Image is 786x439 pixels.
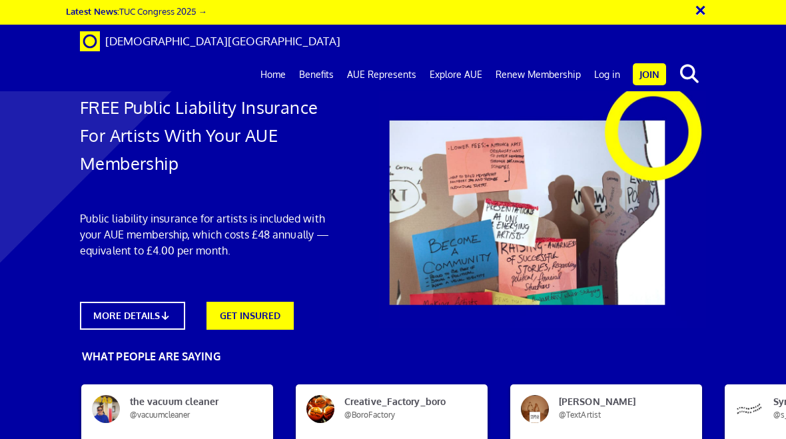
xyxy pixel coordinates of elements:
[130,410,190,420] span: @vacuumcleaner
[549,395,677,422] span: [PERSON_NAME]
[80,93,329,177] h1: FREE Public Liability Insurance For Artists With Your AUE Membership
[66,5,119,17] strong: Latest News:
[70,25,350,58] a: Brand [DEMOGRAPHIC_DATA][GEOGRAPHIC_DATA]
[66,5,207,17] a: Latest News:TUC Congress 2025 →
[423,58,489,91] a: Explore AUE
[120,395,248,422] span: the vacuum cleaner
[489,58,588,91] a: Renew Membership
[559,410,601,420] span: @TextArtist
[292,58,340,91] a: Benefits
[588,58,627,91] a: Log in
[206,302,294,330] a: GET INSURED
[334,395,462,422] span: Creative_Factory_boro
[633,63,666,85] a: Join
[80,211,329,258] p: Public liability insurance for artists is included with your AUE membership, which costs £48 annu...
[344,410,395,420] span: @BoroFactory
[254,58,292,91] a: Home
[105,34,340,48] span: [DEMOGRAPHIC_DATA][GEOGRAPHIC_DATA]
[340,58,423,91] a: AUE Represents
[80,302,185,330] a: MORE DETAILS
[669,60,709,88] button: search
